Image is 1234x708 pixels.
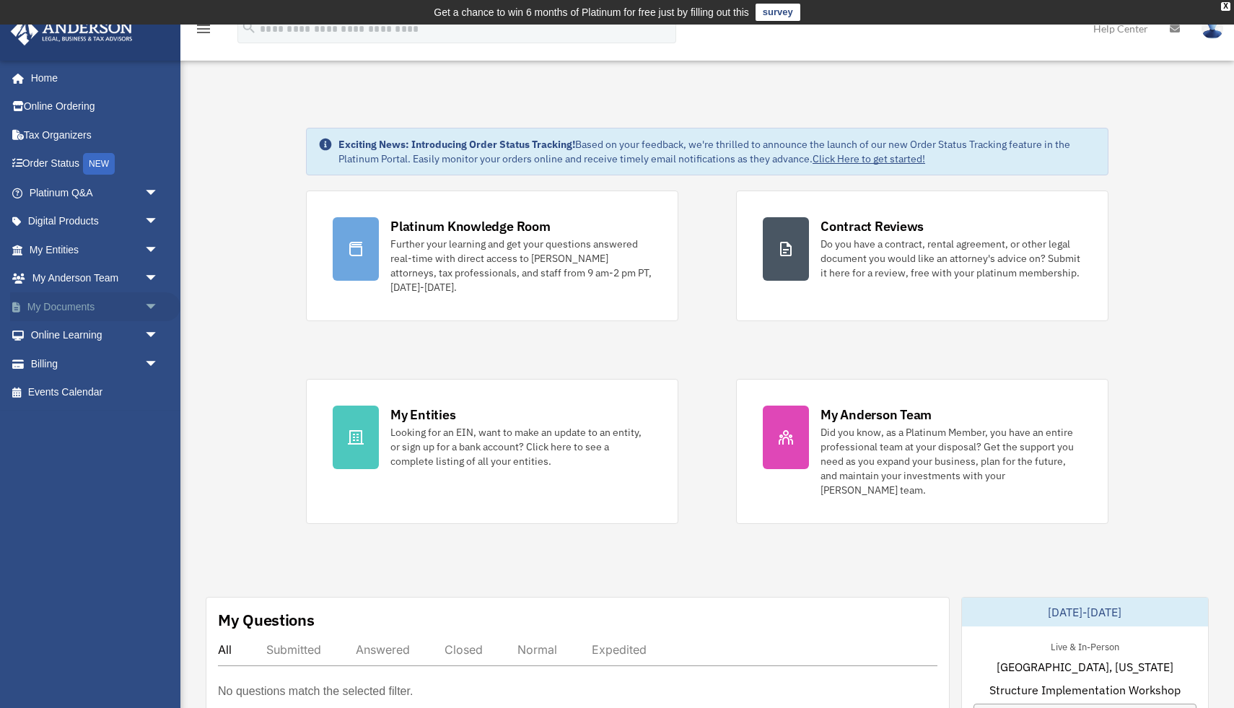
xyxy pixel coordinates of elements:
span: arrow_drop_down [144,349,173,379]
img: Anderson Advisors Platinum Portal [6,17,137,45]
a: Events Calendar [10,378,180,407]
div: Did you know, as a Platinum Member, you have an entire professional team at your disposal? Get th... [821,425,1082,497]
a: Online Learningarrow_drop_down [10,321,180,350]
a: Billingarrow_drop_down [10,349,180,378]
a: My Entities Looking for an EIN, want to make an update to an entity, or sign up for a bank accoun... [306,379,678,524]
div: Based on your feedback, we're thrilled to announce the launch of our new Order Status Tracking fe... [338,137,1096,166]
div: Closed [445,642,483,657]
div: [DATE]-[DATE] [962,598,1209,626]
div: Do you have a contract, rental agreement, or other legal document you would like an attorney's ad... [821,237,1082,280]
div: Live & In-Person [1039,638,1131,653]
strong: Exciting News: Introducing Order Status Tracking! [338,138,575,151]
div: Submitted [266,642,321,657]
a: menu [195,25,212,38]
span: arrow_drop_down [144,235,173,265]
div: My Entities [390,406,455,424]
a: Tax Organizers [10,121,180,149]
a: Platinum Knowledge Room Further your learning and get your questions answered real-time with dire... [306,191,678,321]
div: Answered [356,642,410,657]
div: close [1221,2,1230,11]
span: arrow_drop_down [144,264,173,294]
a: Platinum Q&Aarrow_drop_down [10,178,180,207]
p: No questions match the selected filter. [218,681,413,702]
a: Online Ordering [10,92,180,121]
span: arrow_drop_down [144,292,173,322]
div: Platinum Knowledge Room [390,217,551,235]
div: Looking for an EIN, want to make an update to an entity, or sign up for a bank account? Click her... [390,425,652,468]
div: My Anderson Team [821,406,932,424]
div: Normal [517,642,557,657]
i: menu [195,20,212,38]
div: NEW [83,153,115,175]
div: Get a chance to win 6 months of Platinum for free just by filling out this [434,4,749,21]
a: Home [10,64,173,92]
img: User Pic [1202,18,1223,39]
div: Expedited [592,642,647,657]
div: Further your learning and get your questions answered real-time with direct access to [PERSON_NAM... [390,237,652,294]
div: All [218,642,232,657]
a: My Entitiesarrow_drop_down [10,235,180,264]
a: My Documentsarrow_drop_down [10,292,180,321]
span: arrow_drop_down [144,207,173,237]
span: arrow_drop_down [144,178,173,208]
span: [GEOGRAPHIC_DATA], [US_STATE] [997,658,1173,676]
div: Contract Reviews [821,217,924,235]
span: arrow_drop_down [144,321,173,351]
span: Structure Implementation Workshop [989,681,1181,699]
a: Order StatusNEW [10,149,180,179]
a: My Anderson Teamarrow_drop_down [10,264,180,293]
a: Contract Reviews Do you have a contract, rental agreement, or other legal document you would like... [736,191,1108,321]
div: My Questions [218,609,315,631]
a: Digital Productsarrow_drop_down [10,207,180,236]
i: search [241,19,257,35]
a: Click Here to get started! [813,152,925,165]
a: My Anderson Team Did you know, as a Platinum Member, you have an entire professional team at your... [736,379,1108,524]
a: survey [756,4,800,21]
